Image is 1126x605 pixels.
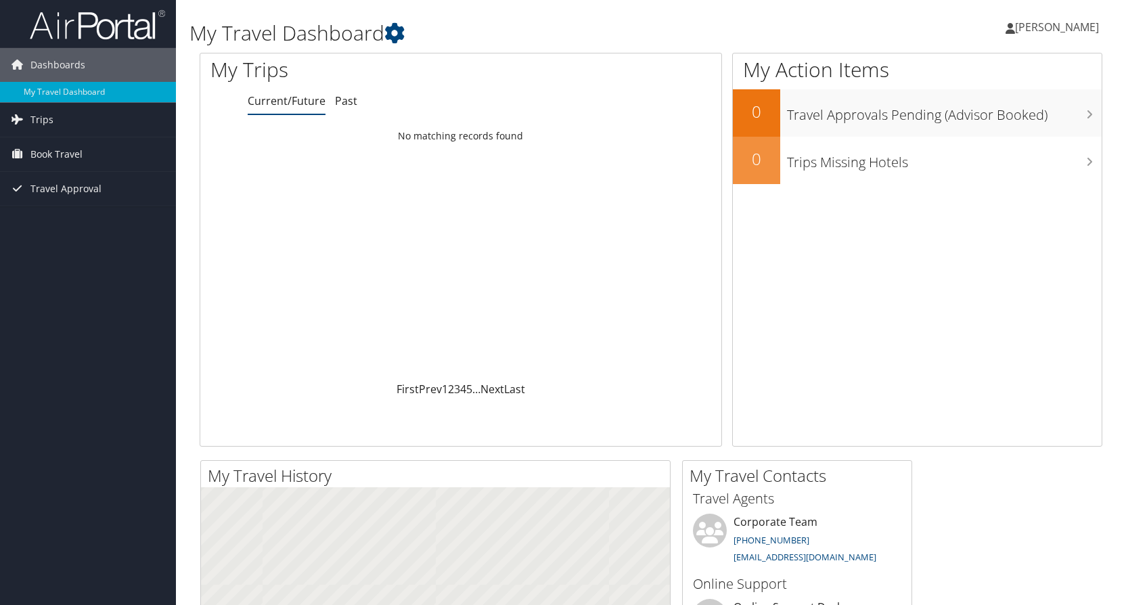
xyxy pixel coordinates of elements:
span: Travel Approval [30,172,102,206]
a: [EMAIL_ADDRESS][DOMAIN_NAME] [734,551,876,563]
a: 1 [442,382,448,397]
h2: 0 [733,148,780,171]
span: Book Travel [30,137,83,171]
a: 5 [466,382,472,397]
span: Dashboards [30,48,85,82]
h2: My Travel Contacts [690,464,911,487]
h3: Travel Agents [693,489,901,508]
a: Last [504,382,525,397]
h3: Travel Approvals Pending (Advisor Booked) [787,99,1102,125]
li: Corporate Team [686,514,908,569]
a: Current/Future [248,93,325,108]
a: Next [480,382,504,397]
h3: Online Support [693,575,901,593]
a: [PHONE_NUMBER] [734,534,809,546]
a: 3 [454,382,460,397]
a: 0Trips Missing Hotels [733,137,1102,184]
a: 0Travel Approvals Pending (Advisor Booked) [733,89,1102,137]
span: [PERSON_NAME] [1015,20,1099,35]
a: 2 [448,382,454,397]
a: [PERSON_NAME] [1006,7,1112,47]
td: No matching records found [200,124,721,148]
h1: My Travel Dashboard [189,19,805,47]
a: 4 [460,382,466,397]
h2: My Travel History [208,464,670,487]
a: First [397,382,419,397]
h3: Trips Missing Hotels [787,146,1102,172]
h2: 0 [733,100,780,123]
a: Prev [419,382,442,397]
h1: My Action Items [733,55,1102,84]
img: airportal-logo.png [30,9,165,41]
h1: My Trips [210,55,494,84]
a: Past [335,93,357,108]
span: Trips [30,103,53,137]
span: … [472,382,480,397]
